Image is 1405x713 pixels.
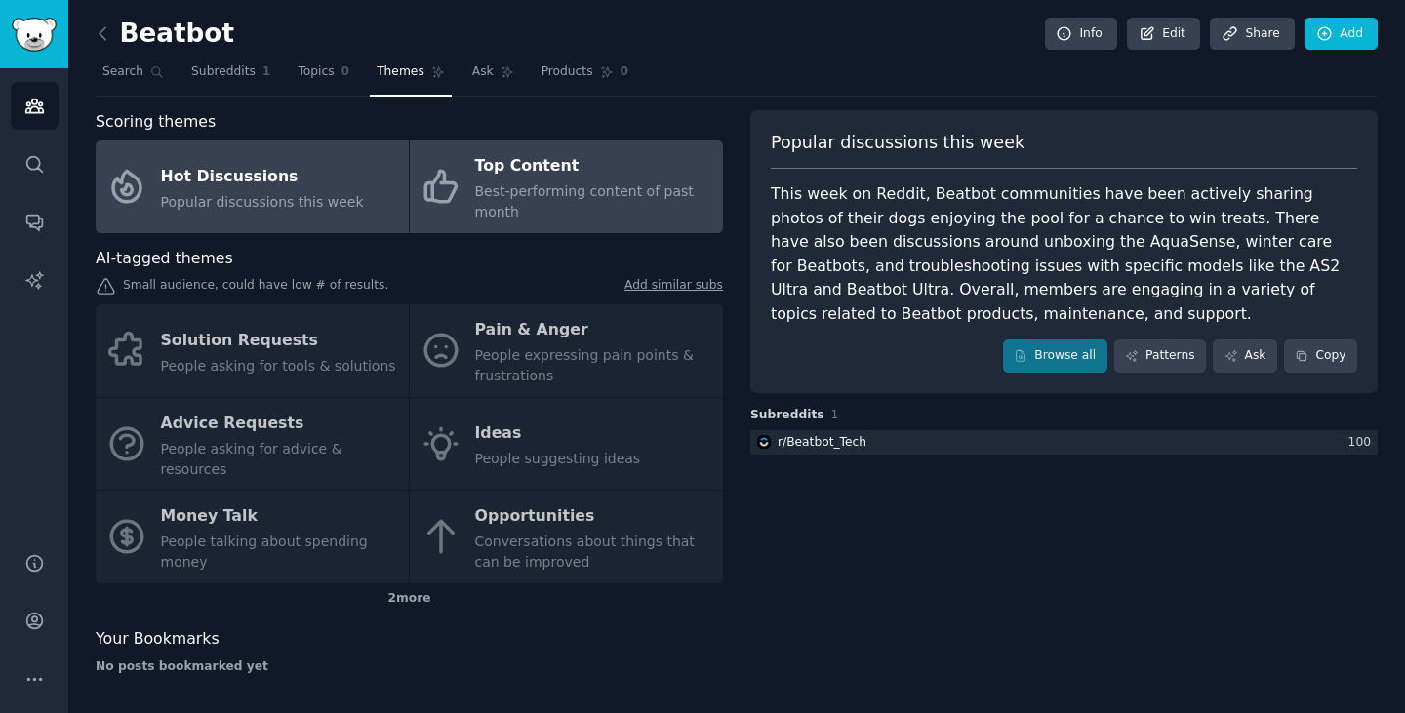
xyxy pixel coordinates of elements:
div: Top Content [475,151,713,182]
a: Themes [370,57,452,97]
span: 1 [831,408,839,421]
span: 0 [621,63,629,81]
span: Themes [377,63,424,81]
a: Products0 [535,57,635,97]
a: Browse all [1003,339,1107,373]
a: Hot DiscussionsPopular discussions this week [96,140,409,233]
img: GummySearch logo [12,18,57,52]
div: Hot Discussions [161,161,364,192]
a: Add similar subs [624,277,723,297]
span: Products [542,63,593,81]
h2: Beatbot [96,19,234,50]
a: Share [1210,18,1294,51]
span: Topics [298,63,334,81]
span: Search [102,63,143,81]
div: 2 more [96,583,723,614]
span: Subreddits [750,407,824,424]
a: Subreddits1 [184,57,277,97]
a: Beatbot_Techr/Beatbot_Tech100 [750,430,1378,455]
span: Popular discussions this week [771,131,1024,155]
a: Search [96,57,171,97]
img: Beatbot_Tech [757,435,771,449]
div: Small audience, could have low # of results. [96,277,723,297]
div: This week on Reddit, Beatbot communities have been actively sharing photos of their dogs enjoying... [771,182,1357,326]
a: Info [1045,18,1117,51]
span: Best-performing content of past month [475,183,694,219]
div: No posts bookmarked yet [96,658,723,676]
span: 1 [262,63,271,81]
button: Copy [1284,339,1357,373]
span: Scoring themes [96,110,216,135]
a: Ask [465,57,521,97]
a: Top ContentBest-performing content of past month [410,140,723,233]
a: Edit [1127,18,1200,51]
span: Ask [472,63,494,81]
span: Subreddits [191,63,256,81]
span: Popular discussions this week [161,194,364,210]
div: 100 [1348,434,1378,452]
span: 0 [341,63,350,81]
div: r/ Beatbot_Tech [778,434,866,452]
a: Patterns [1114,339,1206,373]
a: Ask [1213,339,1277,373]
a: Topics0 [291,57,356,97]
span: AI-tagged themes [96,247,233,271]
span: Your Bookmarks [96,627,220,652]
a: Add [1305,18,1378,51]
